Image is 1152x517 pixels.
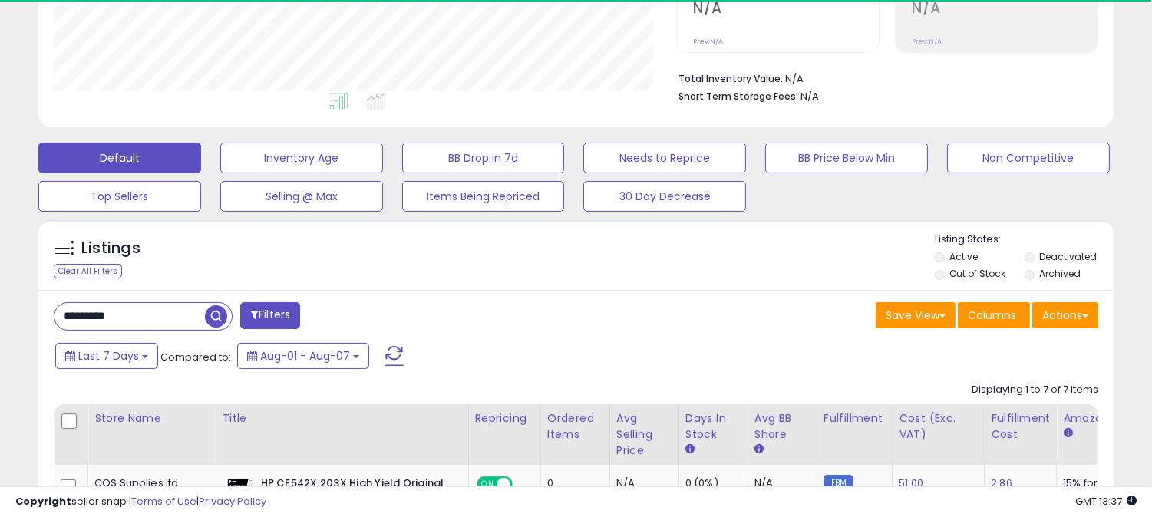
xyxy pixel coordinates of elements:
[754,443,764,456] small: Avg BB Share.
[220,143,383,173] button: Inventory Age
[899,410,978,443] div: Cost (Exc. VAT)
[547,410,603,443] div: Ordered Items
[972,383,1098,397] div: Displaying 1 to 7 of 7 items
[685,443,695,456] small: Days In Stock.
[583,181,746,212] button: 30 Day Decrease
[260,348,350,364] span: Aug-01 - Aug-07
[402,181,565,212] button: Items Being Repriced
[199,494,266,509] a: Privacy Policy
[935,232,1114,247] p: Listing States:
[475,410,534,426] div: Repricing
[991,410,1050,443] div: Fulfillment Cost
[131,494,196,509] a: Terms of Use
[754,410,810,443] div: Avg BB Share
[824,410,886,426] div: Fulfillment
[1039,250,1097,263] label: Deactivated
[765,143,928,173] button: BB Price Below Min
[38,143,201,173] button: Default
[402,143,565,173] button: BB Drop in 7d
[1075,494,1137,509] span: 2025-08-15 13:37 GMT
[240,302,300,329] button: Filters
[15,494,71,509] strong: Copyright
[54,264,122,278] div: Clear All Filters
[968,308,1016,323] span: Columns
[94,410,210,426] div: Store Name
[949,250,978,263] label: Active
[55,343,158,369] button: Last 7 Days
[947,143,1110,173] button: Non Competitive
[958,302,1030,328] button: Columns
[220,181,383,212] button: Selling @ Max
[160,350,231,364] span: Compared to:
[81,238,140,259] h5: Listings
[616,410,672,459] div: Avg Selling Price
[15,495,266,509] div: seller snap | |
[685,410,741,443] div: Days In Stock
[223,410,462,426] div: Title
[876,302,956,328] button: Save View
[38,181,201,212] button: Top Sellers
[78,348,139,364] span: Last 7 Days
[949,267,1005,280] label: Out of Stock
[1032,302,1098,328] button: Actions
[1039,267,1081,280] label: Archived
[1063,426,1072,440] small: Amazon Fees.
[583,143,746,173] button: Needs to Reprice
[237,343,369,369] button: Aug-01 - Aug-07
